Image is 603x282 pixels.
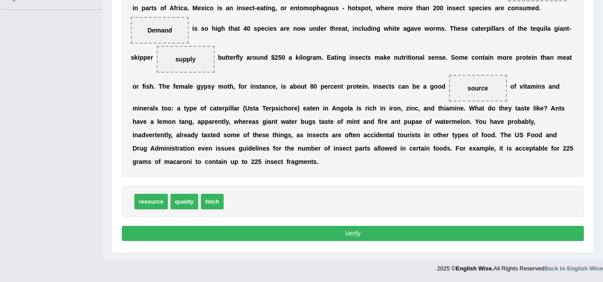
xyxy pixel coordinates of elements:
b: e [465,25,468,32]
b: t [402,54,404,61]
b: a [547,25,551,32]
b: - [255,4,257,12]
span: Drop target [131,17,189,44]
b: a [475,25,478,32]
b: t [416,4,419,12]
b: g [306,54,310,61]
b: . [322,54,324,61]
b: e [432,54,435,61]
b: a [419,54,423,61]
b: t [334,54,337,61]
b: - [342,4,345,12]
b: e [230,54,233,61]
b: n [313,25,317,32]
b: n [238,4,242,12]
b: s [254,25,258,32]
b: i [299,54,301,61]
b: h [230,25,234,32]
b: s [488,4,491,12]
b: e [480,25,484,32]
b: m [304,4,309,12]
b: o [403,4,407,12]
b: e [409,4,413,12]
b: o [309,4,313,12]
b: g [554,25,558,32]
b: g [217,25,221,32]
b: o [429,25,433,32]
b: n [426,4,430,12]
b: a [280,25,284,32]
a: Back to English Wise [545,265,603,272]
b: m [398,4,403,12]
b: g [407,25,411,32]
b: w [384,25,389,32]
b: r [176,4,178,12]
b: i [482,4,484,12]
b: g [271,4,275,12]
b: o [455,54,459,61]
b: d [264,54,268,61]
b: n [394,54,398,61]
b: c [507,4,511,12]
b: e [387,54,391,61]
b: e [532,25,536,32]
b: c [265,25,268,32]
b: n [134,4,138,12]
b: t [567,25,569,32]
b: m [497,54,503,61]
b: e [391,4,394,12]
b: e [261,25,265,32]
span: Demand [147,27,172,34]
b: o [299,4,304,12]
b: l [494,25,495,32]
b: 5 [278,54,282,61]
b: r [310,54,312,61]
b: h [348,4,352,12]
b: . [445,25,446,32]
b: s [439,54,442,61]
b: S [451,54,455,61]
b: t [531,25,533,32]
b: i [406,54,408,61]
b: i [490,25,492,32]
b: n [267,4,271,12]
b: r [407,4,409,12]
b: m [459,54,464,61]
b: r [233,54,236,61]
b: t [238,25,240,32]
b: e [396,25,400,32]
b: e [457,25,461,32]
b: i [192,25,194,32]
b: d [535,4,539,12]
b: l [545,25,547,32]
b: i [268,25,270,32]
b: n [351,54,355,61]
b: i [337,54,338,61]
b: x [201,4,205,12]
b: e [358,54,362,61]
b: s [468,4,472,12]
b: t [408,54,410,61]
b: n [416,54,420,61]
b: 0 [437,4,440,12]
b: e [524,25,527,32]
b: o [253,54,257,61]
b: u [332,4,336,12]
b: u [540,25,544,32]
b: a [312,54,316,61]
b: r [507,54,509,61]
b: r [284,25,286,32]
b: t [518,25,520,32]
b: n [515,4,519,12]
b: i [392,25,394,32]
b: i [133,4,134,12]
b: k [134,54,138,61]
b: g [324,4,328,12]
b: a [260,4,264,12]
b: p [487,25,491,32]
b: o [365,4,369,12]
b: f [236,54,238,61]
b: s [367,54,371,61]
b: t [229,25,231,32]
